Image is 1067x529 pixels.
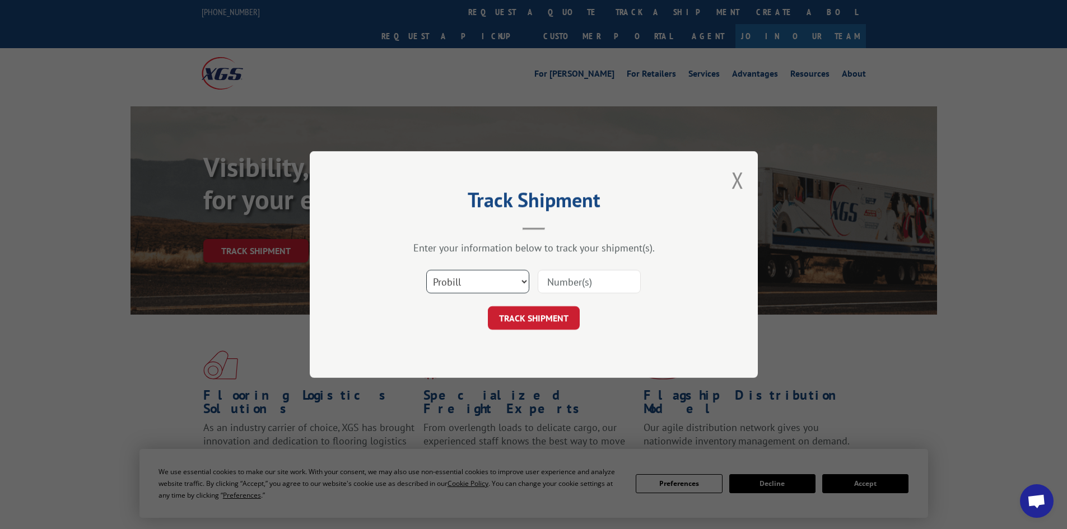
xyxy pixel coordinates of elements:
div: Open chat [1020,484,1054,518]
h2: Track Shipment [366,192,702,213]
button: Close modal [731,165,744,195]
button: TRACK SHIPMENT [488,306,580,330]
input: Number(s) [538,270,641,293]
div: Enter your information below to track your shipment(s). [366,241,702,254]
